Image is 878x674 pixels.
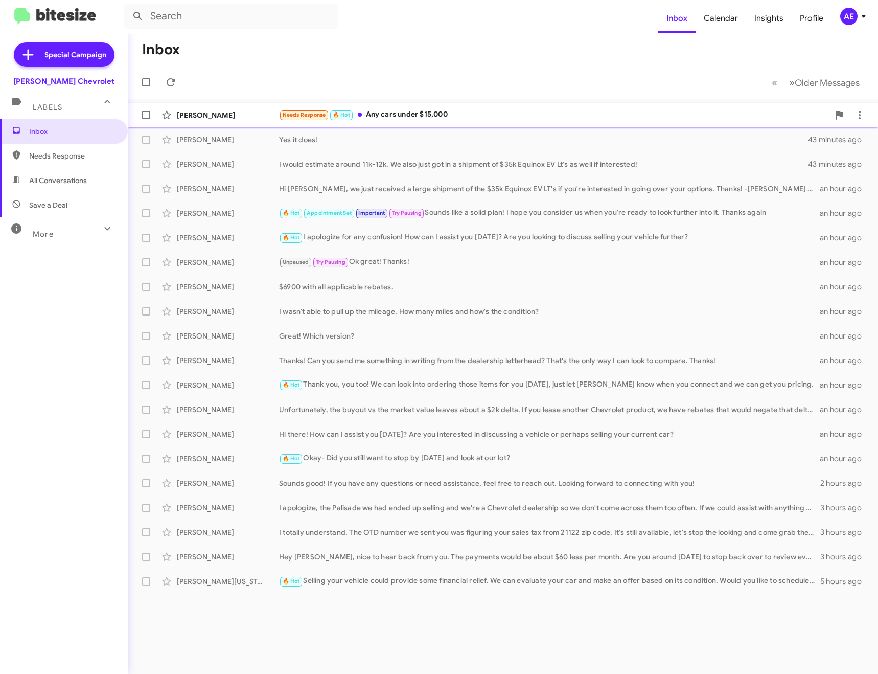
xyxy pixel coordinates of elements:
span: Unpaused [283,259,309,265]
div: I would estimate around 11k-12k. We also just got in a shipment of $35k Equinox EV Lt's as well i... [279,159,808,169]
span: Needs Response [283,111,326,118]
span: 🔥 Hot [283,578,300,585]
div: 3 hours ago [820,527,870,537]
span: Important [358,210,385,216]
div: Ok great! Thanks! [279,256,820,268]
div: an hour ago [820,454,870,464]
div: an hour ago [820,380,870,390]
button: AE [831,8,867,25]
a: Profile [792,4,831,33]
span: Save a Deal [29,200,67,210]
div: 5 hours ago [820,576,870,587]
nav: Page navigation example [766,72,866,93]
div: [PERSON_NAME] [177,429,279,439]
div: I wasn't able to pull up the mileage. How many miles and how's the condition? [279,306,820,317]
div: [PERSON_NAME] [177,159,279,169]
div: Any cars under $15,000 [279,109,829,121]
a: Special Campaign [14,42,114,67]
div: AE [840,8,858,25]
input: Search [124,4,338,29]
span: 🔥 Hot [283,234,300,241]
div: Hey [PERSON_NAME], nice to hear back from you. The payments would be about $60 less per month. Ar... [279,552,820,562]
div: an hour ago [820,208,870,218]
span: 🔥 Hot [283,455,300,462]
div: an hour ago [820,405,870,415]
h1: Inbox [142,41,180,58]
div: 3 hours ago [820,552,870,562]
div: [PERSON_NAME] [177,552,279,562]
span: Labels [33,103,62,112]
div: Yes it does! [279,134,808,145]
div: Sounds good! If you have any questions or need assistance, feel free to reach out. Looking forwar... [279,478,820,488]
div: an hour ago [820,331,870,341]
div: [PERSON_NAME] [177,257,279,267]
div: an hour ago [820,282,870,292]
span: « [772,76,777,89]
span: Try Pausing [392,210,422,216]
span: Try Pausing [316,259,345,265]
div: [PERSON_NAME] [177,184,279,194]
div: an hour ago [820,233,870,243]
button: Previous [766,72,783,93]
div: [PERSON_NAME] [177,306,279,317]
div: an hour ago [820,306,870,317]
div: [PERSON_NAME][US_STATE] [177,576,279,587]
div: [PERSON_NAME] [177,355,279,366]
div: Hi there! How can I assist you [DATE]? Are you interested in discussing a vehicle or perhaps sell... [279,429,820,439]
div: $6900 with all applicable rebates. [279,282,820,292]
div: [PERSON_NAME] Chevrolet [13,76,114,86]
span: 🔥 Hot [333,111,350,118]
span: Appointment Set [307,210,352,216]
div: I apologize, the Palisade we had ended up selling and we're a Chevrolet dealership so we don't co... [279,503,820,513]
span: 🔥 Hot [283,381,300,388]
div: [PERSON_NAME] [177,503,279,513]
div: 2 hours ago [820,478,870,488]
div: Unfortunately, the buyout vs the market value leaves about a $2k delta. If you lease another Chev... [279,405,820,415]
div: [PERSON_NAME] [177,405,279,415]
div: Great! Which version? [279,331,820,341]
a: Calendar [696,4,746,33]
div: Thank you, you too! We can look into ordering those items for you [DATE], just let [PERSON_NAME] ... [279,379,820,391]
div: an hour ago [820,184,870,194]
div: Thanks! Can you send me something in writing from the dealership letterhead? That's the only way ... [279,355,820,366]
a: Insights [746,4,792,33]
div: [PERSON_NAME] [177,110,279,120]
div: I apologize for any confusion! How can I assist you [DATE]? Are you looking to discuss selling yo... [279,232,820,243]
div: Okay- Did you still want to stop by [DATE] and look at our lot? [279,453,820,464]
div: 3 hours ago [820,503,870,513]
span: More [33,230,54,239]
div: an hour ago [820,257,870,267]
div: [PERSON_NAME] [177,331,279,341]
div: Sounds like a solid plan! I hope you consider us when you're ready to look further into it. Thank... [279,207,820,219]
div: [PERSON_NAME] [177,208,279,218]
div: Selling your vehicle could provide some financial relief. We can evaluate your car and make an of... [279,575,820,587]
div: [PERSON_NAME] [177,527,279,537]
a: Inbox [658,4,696,33]
div: [PERSON_NAME] [177,380,279,390]
div: [PERSON_NAME] [177,282,279,292]
button: Next [783,72,866,93]
span: All Conversations [29,175,87,186]
span: 🔥 Hot [283,210,300,216]
span: Inbox [29,126,116,137]
span: Needs Response [29,151,116,161]
div: an hour ago [820,429,870,439]
div: 43 minutes ago [808,159,870,169]
div: Hi [PERSON_NAME], we just received a large shipment of the $35k Equinox EV LT's if you're interes... [279,184,820,194]
div: [PERSON_NAME] [177,134,279,145]
div: an hour ago [820,355,870,366]
div: [PERSON_NAME] [177,478,279,488]
div: I totally understand. The OTD number we sent you was figuring your sales tax from 21122 zip code.... [279,527,820,537]
div: [PERSON_NAME] [177,454,279,464]
span: » [789,76,795,89]
span: Older Messages [795,77,860,88]
div: [PERSON_NAME] [177,233,279,243]
div: 43 minutes ago [808,134,870,145]
span: Special Campaign [44,50,106,60]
